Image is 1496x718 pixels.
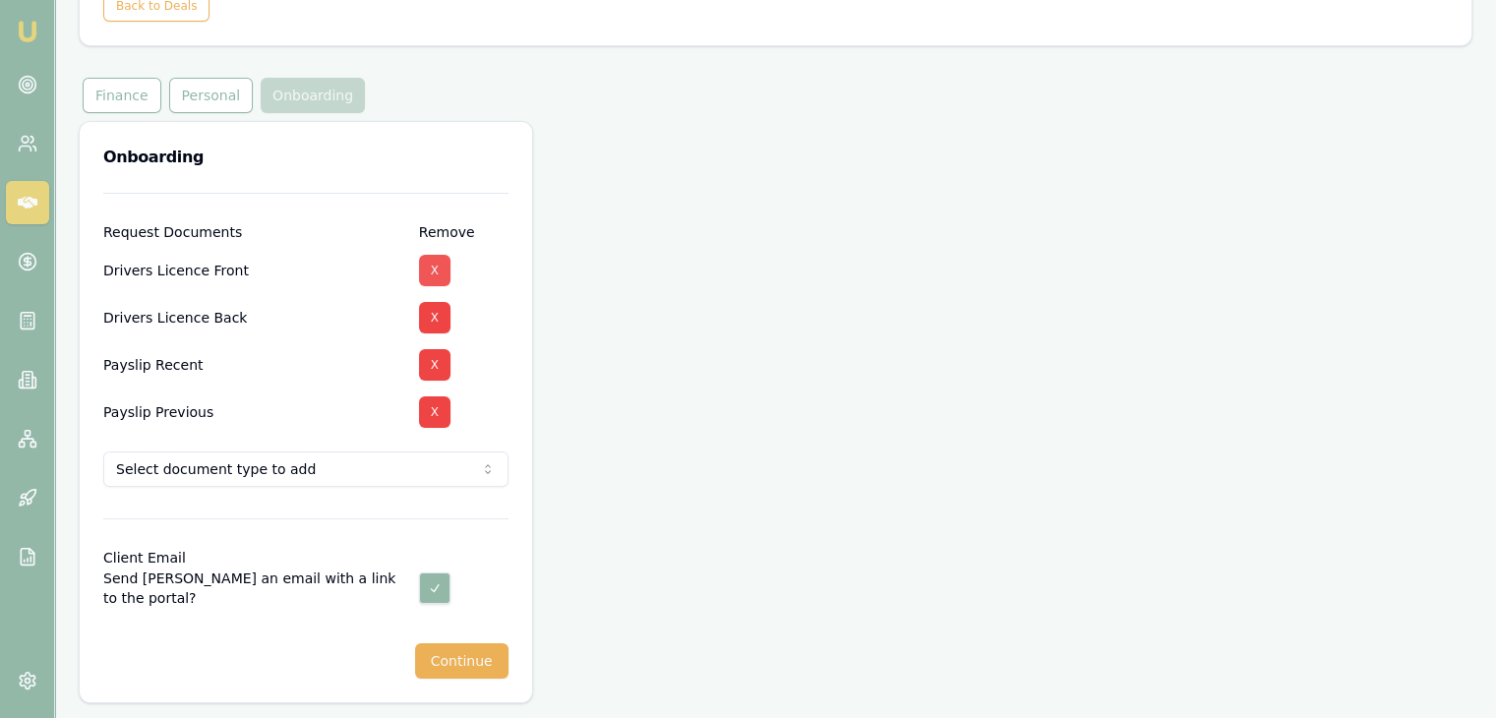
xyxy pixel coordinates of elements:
div: Client Email [103,551,509,565]
button: X [419,396,450,428]
button: X [419,255,450,286]
button: X [419,349,450,381]
div: Drivers Licence Back [103,294,403,341]
div: Drivers Licence Front [103,247,403,294]
div: Remove [419,225,509,239]
div: Payslip Previous [103,389,403,436]
h3: Onboarding [103,146,509,169]
button: X [419,302,450,333]
button: Personal [169,78,254,113]
div: Request Documents [103,225,403,239]
button: Continue [415,643,509,679]
div: Payslip Recent [103,341,403,389]
label: Send [PERSON_NAME] an email with a link to the portal? [103,568,403,608]
button: Finance [83,78,161,113]
img: emu-icon-u.png [16,20,39,43]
